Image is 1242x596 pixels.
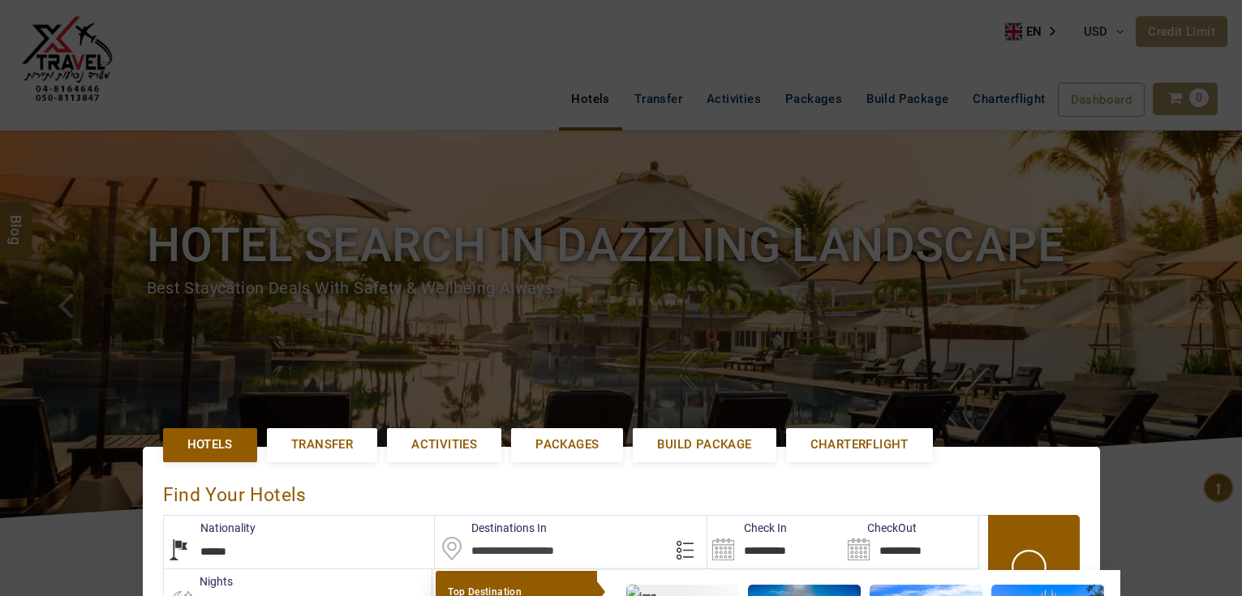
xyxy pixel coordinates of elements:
span: Build Package [657,436,751,453]
span: Hotels [187,436,233,453]
label: Destinations In [435,520,547,536]
label: Check In [707,520,787,536]
a: Hotels [163,428,257,461]
span: Packages [535,436,599,453]
span: Activities [411,436,477,453]
label: Rooms [432,573,505,590]
a: Packages [511,428,623,461]
input: Search [843,516,978,568]
span: Transfer [291,436,353,453]
span: Charterflight [810,436,909,453]
a: Activities [387,428,501,461]
label: Nationality [164,520,256,536]
label: CheckOut [843,520,917,536]
a: Build Package [633,428,776,461]
input: Search [707,516,843,568]
label: nights [163,573,233,590]
a: Transfer [267,428,377,461]
div: Find Your Hotels [163,467,1080,515]
a: Charterflight [786,428,933,461]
